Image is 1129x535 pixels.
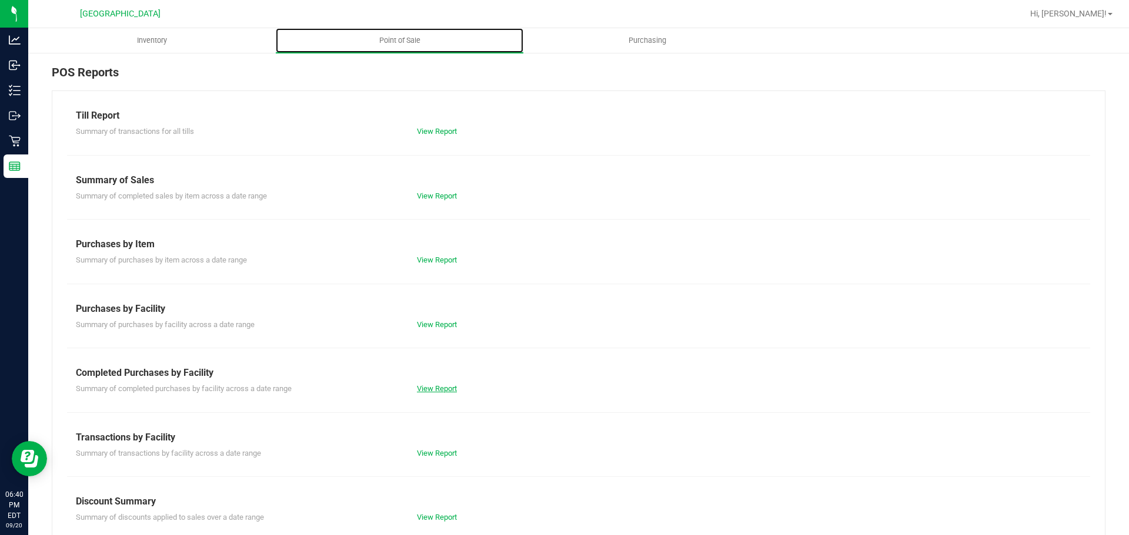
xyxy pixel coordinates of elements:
[76,191,267,200] span: Summary of completed sales by item across a date range
[76,320,255,329] span: Summary of purchases by facility across a date range
[363,35,436,46] span: Point of Sale
[76,449,261,457] span: Summary of transactions by facility across a date range
[76,127,194,136] span: Summary of transactions for all tills
[9,135,21,147] inline-svg: Retail
[121,35,183,46] span: Inventory
[417,513,457,521] a: View Report
[76,494,1081,509] div: Discount Summary
[76,255,247,264] span: Summary of purchases by item across a date range
[613,35,682,46] span: Purchasing
[76,430,1081,445] div: Transactions by Facility
[417,255,457,264] a: View Report
[12,441,47,476] iframe: Resource center
[9,59,21,71] inline-svg: Inbound
[9,160,21,172] inline-svg: Reports
[9,85,21,96] inline-svg: Inventory
[417,191,457,200] a: View Report
[1030,9,1107,18] span: Hi, [PERSON_NAME]!
[76,302,1081,316] div: Purchases by Facility
[28,28,276,53] a: Inventory
[76,513,264,521] span: Summary of discounts applied to sales over a date range
[417,449,457,457] a: View Report
[52,63,1105,90] div: POS Reports
[76,173,1081,187] div: Summary of Sales
[9,34,21,46] inline-svg: Analytics
[5,489,23,521] p: 06:40 PM EDT
[5,521,23,530] p: 09/20
[76,109,1081,123] div: Till Report
[276,28,523,53] a: Point of Sale
[76,237,1081,251] div: Purchases by Item
[76,384,292,393] span: Summary of completed purchases by facility across a date range
[417,127,457,136] a: View Report
[76,366,1081,380] div: Completed Purchases by Facility
[417,384,457,393] a: View Report
[80,9,161,19] span: [GEOGRAPHIC_DATA]
[417,320,457,329] a: View Report
[9,110,21,122] inline-svg: Outbound
[523,28,771,53] a: Purchasing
